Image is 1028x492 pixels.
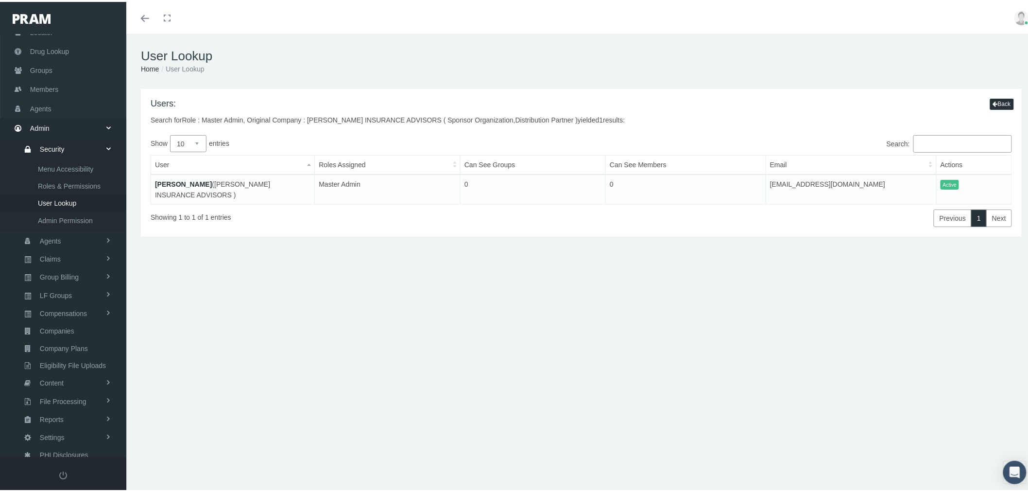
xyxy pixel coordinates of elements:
button: Back [990,97,1014,108]
li: User Lookup [159,62,204,72]
td: 0 [461,173,606,203]
span: Company Plans [40,338,88,355]
span: Reports [40,409,64,426]
label: Search: [582,133,1012,151]
span: Security [40,139,65,156]
select: Showentries [170,133,206,150]
span: Role : Master Admin, Original Company : [PERSON_NAME] INSURANCE ADVISORS ( Sponsor Organization,D... [182,114,578,122]
span: Eligibility File Uploads [40,355,106,372]
a: Next [986,208,1012,225]
a: Home [141,63,159,71]
span: Menu Accessibility [38,159,93,176]
th: Actions [936,153,1011,173]
div: Search for yielded results: [151,113,625,123]
a: [PERSON_NAME] [155,178,212,186]
th: Can See Members [606,153,766,173]
span: 1 [600,114,603,122]
span: Drug Lookup [30,40,69,59]
span: PHI Disclosures [40,445,88,461]
th: Email: activate to sort column ascending [766,153,936,173]
th: Can See Groups [461,153,606,173]
td: ([PERSON_NAME] INSURANCE ADVISORS ) [151,173,315,203]
span: Agents [40,231,61,247]
img: PRAM_20_x_78.png [13,12,51,22]
span: Content [40,373,64,389]
span: Active [941,178,959,188]
span: Members [30,78,58,97]
th: Roles Assigned: activate to sort column ascending [315,153,461,173]
span: Group Billing [40,267,79,283]
a: 1 [971,208,987,225]
label: Show entries [151,133,582,150]
span: Companies [40,321,74,337]
span: User Lookup [38,193,76,210]
span: Settings [40,427,65,444]
h1: User Lookup [141,47,1022,62]
td: 0 [606,173,766,203]
span: Admin Permission [38,211,93,227]
span: LF Groups [40,285,72,302]
a: Previous [934,208,972,225]
span: File Processing [40,391,86,408]
th: User: activate to sort column descending [151,153,315,173]
span: Compensations [40,303,87,320]
span: Agents [30,98,51,116]
h4: Users: [151,97,625,107]
td: [EMAIL_ADDRESS][DOMAIN_NAME] [766,173,936,203]
td: Master Admin [315,173,461,203]
span: Groups [30,59,52,78]
div: Open Intercom Messenger [1003,459,1027,482]
span: Admin [30,117,50,136]
span: Roles & Permissions [38,176,101,193]
span: Claims [40,249,61,265]
input: Search: [913,133,1012,151]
